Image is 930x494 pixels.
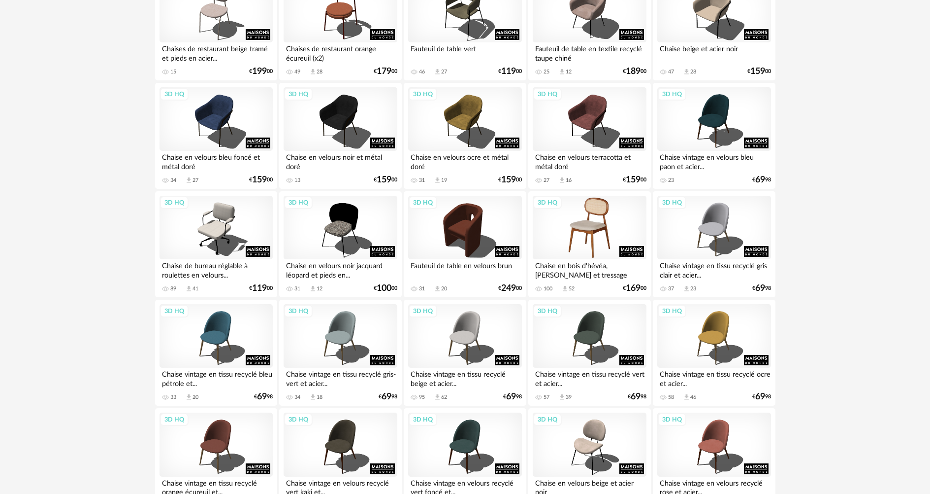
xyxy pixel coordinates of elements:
div: € 00 [498,68,522,75]
span: 199 [252,68,267,75]
a: 3D HQ Chaise en velours terracotta et métal doré 27 Download icon 16 €15900 [528,83,650,189]
div: 15 [170,69,176,75]
div: 20 [192,394,198,401]
span: Download icon [309,285,317,292]
div: € 98 [379,393,397,400]
div: 3D HQ [160,413,189,426]
div: Fauteuil de table en textile recyclé taupe chiné [533,42,646,62]
div: € 00 [374,285,397,292]
div: Chaise en velours noir et métal doré [284,151,397,171]
span: Download icon [309,393,317,401]
div: Chaise de bureau réglable à roulettes en velours... [160,259,273,279]
span: 69 [755,285,765,292]
span: 69 [257,393,267,400]
span: Download icon [434,68,441,75]
div: 3D HQ [160,305,189,318]
div: 3D HQ [658,196,686,209]
div: 3D HQ [533,88,562,101]
div: € 00 [249,68,273,75]
div: 3D HQ [160,88,189,101]
div: 33 [170,394,176,401]
div: 89 [170,285,176,292]
div: 39 [566,394,572,401]
div: 46 [690,394,696,401]
span: Download icon [185,285,192,292]
span: Download icon [561,285,569,292]
div: Chaise vintage en tissu recyclé gris clair et acier... [657,259,770,279]
div: 46 [419,69,425,75]
div: 20 [441,285,447,292]
div: 31 [419,285,425,292]
a: 3D HQ Chaise vintage en tissu recyclé gris clair et acier... 37 Download icon 23 €6998 [653,191,775,298]
div: Chaise en velours noir jacquard léopard et pieds en... [284,259,397,279]
div: 41 [192,285,198,292]
div: 95 [419,394,425,401]
div: 34 [294,394,300,401]
a: 3D HQ Chaise vintage en tissu recyclé beige et acier... 95 Download icon 62 €6998 [404,300,526,406]
span: Download icon [683,68,690,75]
span: 249 [501,285,516,292]
div: € 00 [249,285,273,292]
div: € 98 [752,393,771,400]
div: 37 [668,285,674,292]
div: 31 [294,285,300,292]
span: 69 [755,176,765,183]
div: 3D HQ [409,196,437,209]
div: € 98 [628,393,646,400]
span: Download icon [683,393,690,401]
div: 28 [317,69,322,75]
div: 3D HQ [284,196,313,209]
span: 119 [501,68,516,75]
span: 69 [382,393,391,400]
span: 100 [377,285,391,292]
span: 189 [626,68,641,75]
a: 3D HQ Chaise vintage en tissu recyclé ocre et acier... 58 Download icon 46 €6998 [653,300,775,406]
span: Download icon [185,393,192,401]
div: 23 [690,285,696,292]
div: 27 [544,177,549,184]
div: 57 [544,394,549,401]
div: 3D HQ [658,305,686,318]
div: € 00 [623,68,646,75]
div: € 00 [498,285,522,292]
a: 3D HQ Chaise en velours ocre et métal doré 31 Download icon 19 €15900 [404,83,526,189]
a: 3D HQ Chaise vintage en tissu recyclé gris-vert et acier... 34 Download icon 18 €6998 [279,300,401,406]
div: 3D HQ [160,196,189,209]
div: 25 [544,69,549,75]
div: 62 [441,394,447,401]
a: 3D HQ Chaise en bois d'hévéa, [PERSON_NAME] et tressage 100 Download icon 52 €16900 [528,191,650,298]
span: Download icon [434,285,441,292]
div: 49 [294,69,300,75]
a: 3D HQ Chaise vintage en velours bleu paon et acier... 23 €6998 [653,83,775,189]
div: € 00 [374,68,397,75]
div: 27 [441,69,447,75]
div: Fauteuil de table vert [408,42,521,62]
span: Download icon [558,68,566,75]
div: 19 [441,177,447,184]
div: 31 [419,177,425,184]
div: 16 [566,177,572,184]
div: € 98 [752,176,771,183]
div: Chaise vintage en tissu recyclé beige et acier... [408,368,521,388]
div: € 00 [623,176,646,183]
div: 58 [668,394,674,401]
div: Chaise en velours ocre et métal doré [408,151,521,171]
div: Fauteuil de table en velours brun [408,259,521,279]
div: 13 [294,177,300,184]
div: € 98 [752,285,771,292]
span: 159 [750,68,765,75]
div: 3D HQ [658,88,686,101]
div: Chaise vintage en tissu recyclé bleu pétrole et... [160,368,273,388]
span: Download icon [683,285,690,292]
a: 3D HQ Chaise en velours noir et métal doré 13 €15900 [279,83,401,189]
div: € 00 [623,285,646,292]
span: Download icon [558,393,566,401]
div: 100 [544,285,552,292]
div: Chaise en velours terracotta et métal doré [533,151,646,171]
span: Download icon [434,393,441,401]
span: 69 [755,393,765,400]
a: 3D HQ Chaise de bureau réglable à roulettes en velours... 89 Download icon 41 €11900 [155,191,277,298]
span: Download icon [434,176,441,184]
a: 3D HQ Fauteuil de table en velours brun 31 Download icon 20 €24900 [404,191,526,298]
a: 3D HQ Chaise en velours noir jacquard léopard et pieds en... 31 Download icon 12 €10000 [279,191,401,298]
